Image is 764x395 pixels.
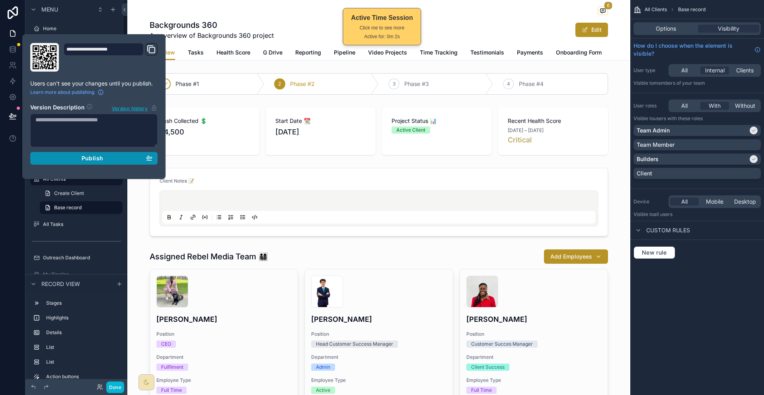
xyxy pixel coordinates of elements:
span: Onboarding Form [556,49,602,56]
a: Health Score [216,45,250,61]
a: Base record [40,201,123,214]
span: Members of your team [654,80,705,86]
span: Reporting [295,49,321,56]
h1: Backgrounds 360 [150,19,274,31]
span: Version history [112,104,148,112]
span: Options [656,25,676,33]
a: Reporting [295,45,321,61]
span: Video Projects [368,49,407,56]
span: All [681,102,688,110]
a: Pipeline [334,45,355,61]
span: Create Client [54,190,84,197]
label: Stages [46,300,119,306]
a: How do I choose when the element is visible? [633,42,761,58]
span: How do I choose when the element is visible? [633,42,751,58]
span: Learn more about publishing [30,89,94,95]
label: List [46,344,119,350]
span: Base record [54,204,82,211]
span: Publish [82,155,103,162]
label: Home [43,25,121,32]
p: Visible to [633,115,761,122]
label: User roles [633,103,665,109]
span: Visibility [718,25,739,33]
label: Outreach Dashboard [43,255,121,261]
p: Client [637,169,652,177]
span: Custom rules [646,226,690,234]
label: My Pipeline [43,271,121,278]
div: Domain and Custom Link [64,43,158,72]
span: Payments [517,49,543,56]
span: All [681,66,688,74]
span: All [681,198,688,206]
span: Tasks [188,49,204,56]
div: scrollable content [25,293,127,379]
p: Users can't see your changes until you publish. [30,80,158,88]
a: Payments [517,45,543,61]
span: Pipeline [334,49,355,56]
span: New rule [639,249,670,256]
div: Active for: 0m 2s [351,33,413,40]
span: Clients [736,66,754,74]
a: Create Client [40,187,123,200]
span: Health Score [216,49,250,56]
a: Tasks [188,45,204,61]
span: Mobile [706,198,723,206]
h2: Version Description [30,103,85,112]
span: Internal [705,66,725,74]
span: Without [735,102,755,110]
span: Desktop [734,198,756,206]
label: All Clients [43,176,118,182]
span: An overview of Backgrounds 360 project [150,31,274,40]
span: Time Tracking [420,49,458,56]
label: Details [46,329,119,336]
p: Team Admin [637,126,670,134]
span: all users [654,211,672,217]
a: Learn more about publishing [30,89,104,95]
p: Team Member [637,141,674,149]
span: Base record [678,6,706,13]
a: Onboarding Form [556,45,602,61]
div: Active Time Session [351,13,413,23]
button: New rule [633,246,675,259]
label: Highlights [46,315,119,321]
a: All Tasks [30,218,123,231]
a: My Pipeline [30,268,123,281]
label: List [46,359,119,365]
a: G Drive [263,45,283,61]
label: Device [633,198,665,205]
span: 6 [604,2,612,10]
div: Click me to see more [351,24,413,31]
button: 6 [598,6,608,16]
label: Action buttons [46,374,119,380]
span: All Clients [645,6,667,13]
p: Visible to [633,211,761,218]
span: G Drive [263,49,283,56]
a: Home [30,22,123,35]
button: Publish [30,152,158,165]
a: Outreach Dashboard [30,251,123,264]
a: Testimonials [470,45,504,61]
a: Time Tracking [420,45,458,61]
p: Visible to [633,80,761,86]
p: Builders [637,155,659,163]
label: User type [633,67,665,74]
button: Done [106,381,124,393]
label: All Tasks [43,221,121,228]
span: With [709,102,721,110]
button: Version history [111,103,158,112]
span: Menu [41,6,58,14]
a: Video Projects [368,45,407,61]
span: Users with these roles [654,115,703,121]
span: Record view [41,280,80,288]
a: All Clients [30,173,123,185]
span: Testimonials [470,49,504,56]
button: Edit [575,23,608,37]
